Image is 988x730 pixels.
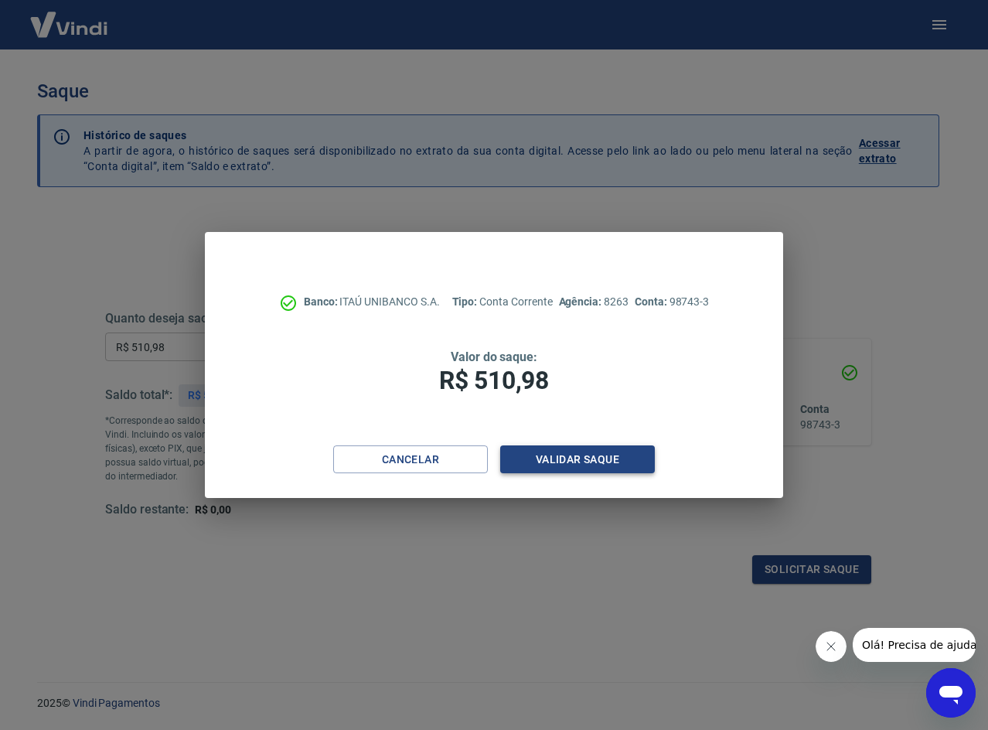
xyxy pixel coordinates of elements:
[559,295,605,308] span: Agência:
[635,294,709,310] p: 98743-3
[9,11,130,23] span: Olá! Precisa de ajuda?
[451,350,537,364] span: Valor do saque:
[452,294,553,310] p: Conta Corrente
[853,628,976,662] iframe: Mensagem da empresa
[926,668,976,718] iframe: Botão para abrir a janela de mensagens
[559,294,629,310] p: 8263
[635,295,669,308] span: Conta:
[304,294,440,310] p: ITAÚ UNIBANCO S.A.
[304,295,340,308] span: Banco:
[500,445,655,474] button: Validar saque
[333,445,488,474] button: Cancelar
[439,366,549,395] span: R$ 510,98
[452,295,480,308] span: Tipo:
[816,631,847,662] iframe: Fechar mensagem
